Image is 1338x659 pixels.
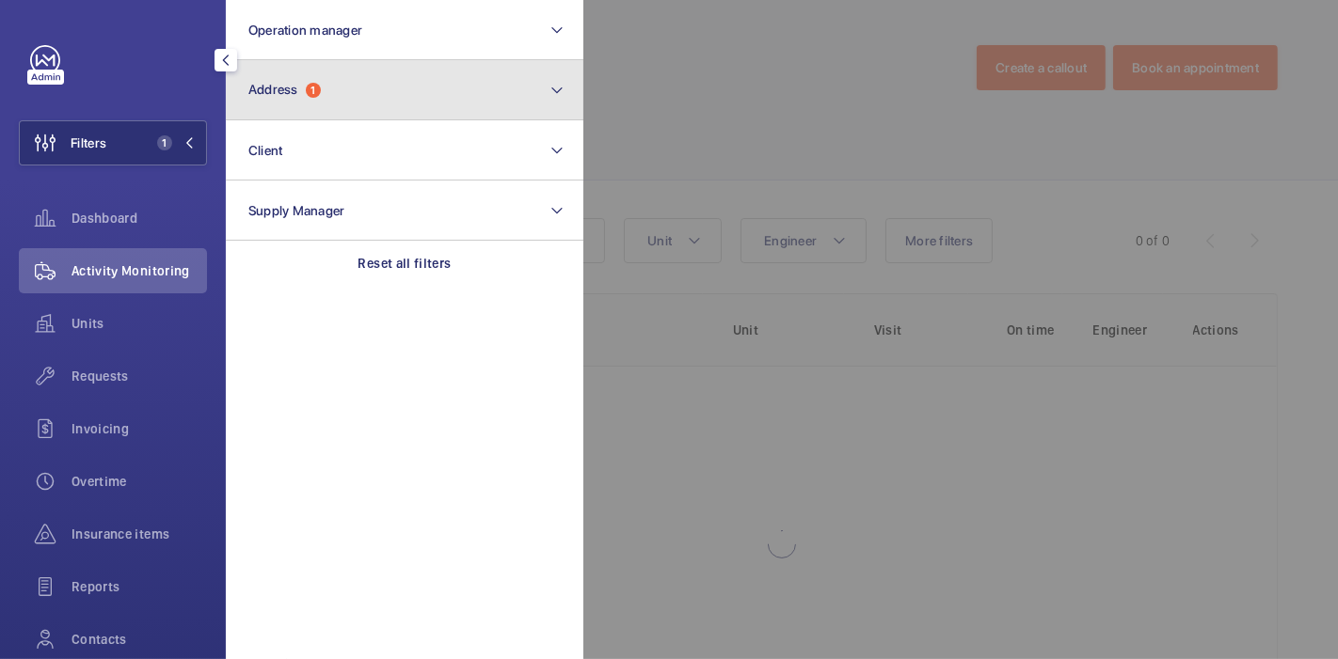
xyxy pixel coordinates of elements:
span: Filters [71,133,106,152]
span: Requests [72,367,207,385]
span: 1 [157,135,172,150]
span: Activity Monitoring [72,261,207,280]
span: Overtime [72,472,207,491]
button: Filters1 [19,120,207,165]
span: Insurance items [72,525,207,543]
span: Invoicing [72,419,207,438]
span: Contacts [72,630,207,649]
span: Reports [72,577,207,596]
span: Dashboard [72,209,207,228]
span: Units [72,314,207,333]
